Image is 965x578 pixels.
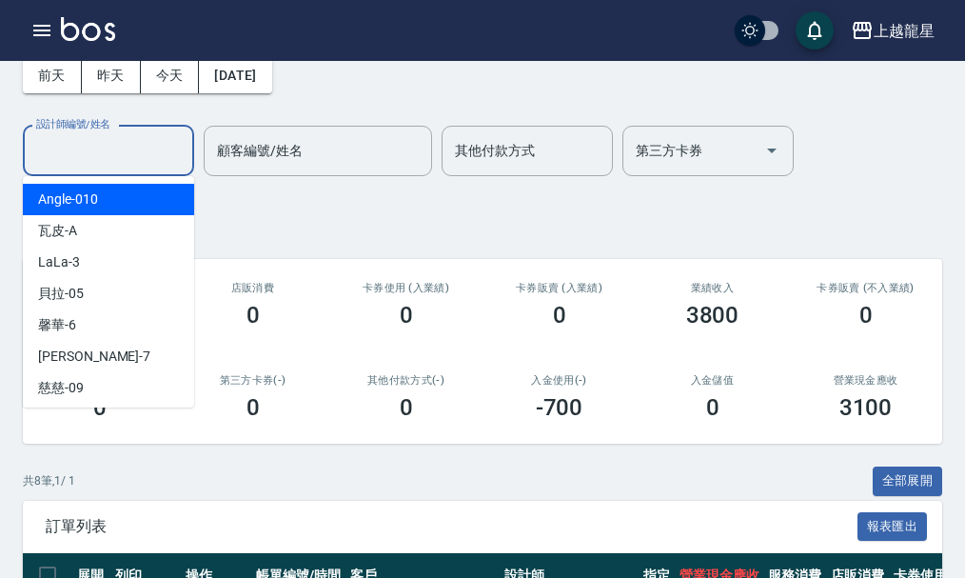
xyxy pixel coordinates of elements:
span: Angle -010 [38,189,98,209]
h3: 0 [400,302,413,329]
button: 昨天 [82,58,141,93]
h2: 營業現金應收 [812,374,919,387]
h2: 卡券販賣 (入業績) [505,282,613,294]
span: LaLa -3 [38,252,80,272]
button: Open [757,135,787,166]
h2: 其他付款方式(-) [352,374,460,387]
h3: 3800 [686,302,739,329]
label: 設計師編號/姓名 [36,117,110,131]
h3: 0 [246,302,260,329]
h2: 第三方卡券(-) [199,374,306,387]
span: 慈慈 -09 [38,378,84,398]
h3: 0 [553,302,566,329]
h3: 0 [246,394,260,421]
button: 上越龍星 [843,11,942,50]
h3: 0 [400,394,413,421]
button: 今天 [141,58,200,93]
h3: 3100 [839,394,893,421]
h2: 入金使用(-) [505,374,613,387]
button: 前天 [23,58,82,93]
h3: -700 [536,394,583,421]
span: 瓦皮 -A [38,221,77,241]
img: Logo [61,17,115,41]
h2: 業績收入 [659,282,766,294]
h2: 卡券使用 (入業績) [352,282,460,294]
h2: 卡券販賣 (不入業績) [812,282,919,294]
span: 馨華 -6 [38,315,76,335]
h2: 入金儲值 [659,374,766,387]
h3: 0 [859,302,873,329]
a: 報表匯出 [857,516,928,534]
button: save [796,11,834,50]
h2: 店販消費 [199,282,306,294]
span: 訂單列表 [46,517,857,536]
p: 共 8 筆, 1 / 1 [23,472,75,489]
button: 報表匯出 [857,512,928,542]
span: [PERSON_NAME] -7 [38,347,150,367]
h3: 0 [706,394,719,421]
button: 全部展開 [873,467,943,496]
div: 上越龍星 [874,19,935,43]
button: [DATE] [199,58,271,93]
span: 貝拉 -05 [38,284,84,304]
